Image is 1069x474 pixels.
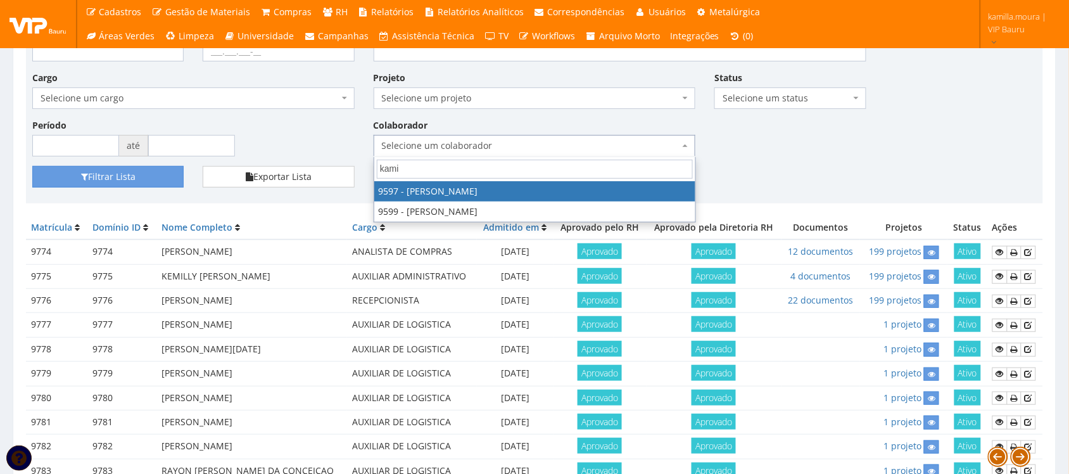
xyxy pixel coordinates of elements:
[883,416,921,428] a: 1 projeto
[99,6,142,18] span: Cadastros
[32,166,184,188] button: Filtrar Lista
[514,24,581,48] a: Workflows
[238,30,294,42] span: Universidade
[352,221,377,233] a: Cargo
[347,337,477,361] td: AUXILIAR DE LOGISTICA
[477,264,553,288] td: [DATE]
[347,435,477,459] td: AUXILIAR DE LOGISTICA
[477,240,553,264] td: [DATE]
[533,30,576,42] span: Workflows
[41,92,339,105] span: Selecione um cargo
[32,87,355,109] span: Selecione um cargo
[374,87,696,109] span: Selecione um projeto
[947,216,987,240] th: Status
[161,221,232,233] a: Nome Completo
[87,264,156,288] td: 9775
[954,365,981,381] span: Ativo
[869,270,921,282] a: 199 projetos
[869,245,921,257] a: 199 projetos
[347,362,477,386] td: AUXILIAR DE LOGISTICA
[578,243,622,259] span: Aprovado
[336,6,348,18] span: RH
[954,268,981,284] span: Ativo
[274,6,312,18] span: Compras
[374,24,480,48] a: Assistência Técnica
[26,240,87,264] td: 9774
[883,318,921,330] a: 1 projeto
[92,221,141,233] a: Domínio ID
[714,87,866,109] span: Selecione um status
[477,410,553,434] td: [DATE]
[599,30,660,42] span: Arquivo Morto
[87,337,156,361] td: 9778
[484,221,540,233] a: Admitido em
[156,435,347,459] td: [PERSON_NAME]
[954,292,981,308] span: Ativo
[347,410,477,434] td: AUXILIAR DE LOGISTICA
[553,216,646,240] th: Aprovado pelo RH
[374,72,406,84] label: Projeto
[347,289,477,313] td: RECEPCIONISTA
[26,435,87,459] td: 9782
[788,294,854,306] a: 22 documentos
[883,440,921,452] a: 1 projeto
[160,24,220,48] a: Limpeza
[119,135,148,157] span: até
[87,240,156,264] td: 9774
[692,390,736,406] span: Aprovado
[723,92,850,105] span: Selecione um status
[954,390,981,406] span: Ativo
[477,289,553,313] td: [DATE]
[987,216,1043,240] th: Ações
[87,435,156,459] td: 9782
[26,386,87,410] td: 9780
[647,216,781,240] th: Aprovado pela Diretoria RH
[788,245,854,257] a: 12 documentos
[477,337,553,361] td: [DATE]
[32,119,66,132] label: Período
[477,386,553,410] td: [DATE]
[578,365,622,381] span: Aprovado
[710,6,761,18] span: Metalúrgica
[300,24,374,48] a: Campanhas
[347,386,477,410] td: AUXILIAR DE LOGISTICA
[87,386,156,410] td: 9780
[179,30,214,42] span: Limpeza
[165,6,250,18] span: Gestão de Materiais
[347,240,477,264] td: ANALISTA DE COMPRAS
[26,289,87,313] td: 9776
[156,264,347,288] td: KEMILLY [PERSON_NAME]
[203,166,354,188] button: Exportar Lista
[156,337,347,361] td: [PERSON_NAME][DATE]
[156,362,347,386] td: [PERSON_NAME]
[791,270,851,282] a: 4 documentos
[954,414,981,430] span: Ativo
[477,435,553,459] td: [DATE]
[99,30,155,42] span: Áreas Verdes
[26,337,87,361] td: 9778
[372,6,414,18] span: Relatórios
[954,341,981,357] span: Ativo
[578,414,622,430] span: Aprovado
[477,362,553,386] td: [DATE]
[578,316,622,332] span: Aprovado
[156,289,347,313] td: [PERSON_NAME]
[156,386,347,410] td: [PERSON_NAME]
[87,362,156,386] td: 9779
[743,30,754,42] span: (0)
[860,216,947,240] th: Projetos
[714,72,742,84] label: Status
[692,268,736,284] span: Aprovado
[578,268,622,284] span: Aprovado
[883,343,921,355] a: 1 projeto
[156,240,347,264] td: [PERSON_NAME]
[438,6,524,18] span: Relatórios Analíticos
[393,30,475,42] span: Assistência Técnica
[480,24,514,48] a: TV
[665,24,724,48] a: Integrações
[382,92,680,105] span: Selecione um projeto
[989,10,1053,35] span: kamilla.moura | VIP Bauru
[578,438,622,454] span: Aprovado
[87,289,156,313] td: 9776
[26,313,87,337] td: 9777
